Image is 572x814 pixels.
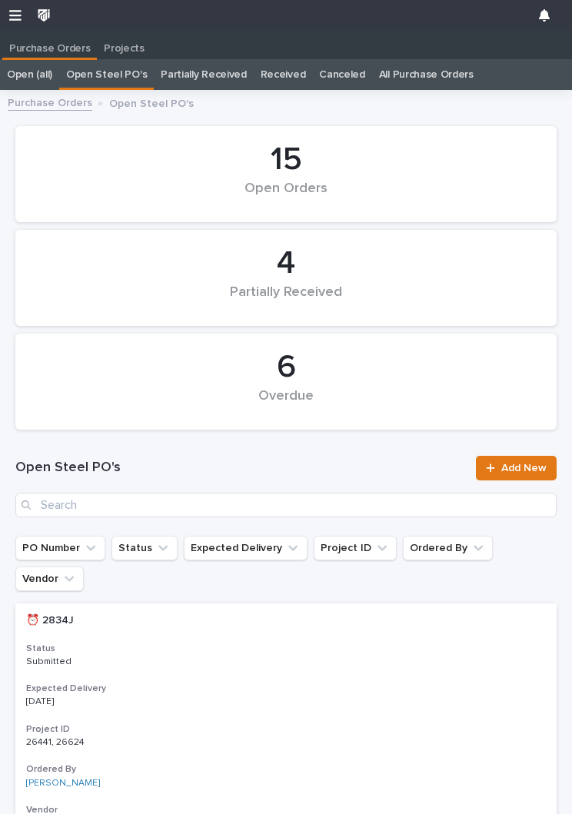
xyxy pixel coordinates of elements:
h1: Open Steel PO's [15,459,467,477]
h3: Status [26,643,546,655]
button: Status [111,536,178,560]
img: wkUhmAIORKewsuZNaXNB [34,5,54,25]
a: Add New [476,456,557,480]
a: Projects [97,31,151,60]
a: Open Steel PO's [66,59,147,90]
button: Ordered By [403,536,493,560]
div: 4 [42,244,530,283]
a: Purchase Orders [8,93,92,111]
a: Partially Received [161,59,246,90]
a: Canceled [319,59,365,90]
a: Open (all) [7,59,52,90]
button: Project ID [314,536,397,560]
button: PO Number [15,536,105,560]
h3: Project ID [26,723,546,736]
a: All Purchase Orders [379,59,474,90]
p: [DATE] [26,696,155,707]
p: 26441, 26624 [26,734,88,748]
div: 15 [42,141,530,179]
p: Submitted [26,656,155,667]
div: 6 [42,348,530,387]
a: [PERSON_NAME] [26,778,100,789]
a: Purchase Orders [2,31,97,58]
p: ⏰ 2834J [26,611,77,627]
button: Vendor [15,566,84,591]
div: Partially Received [42,284,530,317]
a: Received [261,59,306,90]
button: Expected Delivery [184,536,308,560]
p: Open Steel PO's [109,94,194,111]
p: Purchase Orders [9,31,90,55]
h3: Ordered By [26,763,546,776]
input: Search [15,493,557,517]
p: Projects [104,31,145,55]
div: Open Orders [42,181,530,213]
h3: Expected Delivery [26,683,546,695]
span: Add New [501,463,547,473]
div: Overdue [42,388,530,420]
